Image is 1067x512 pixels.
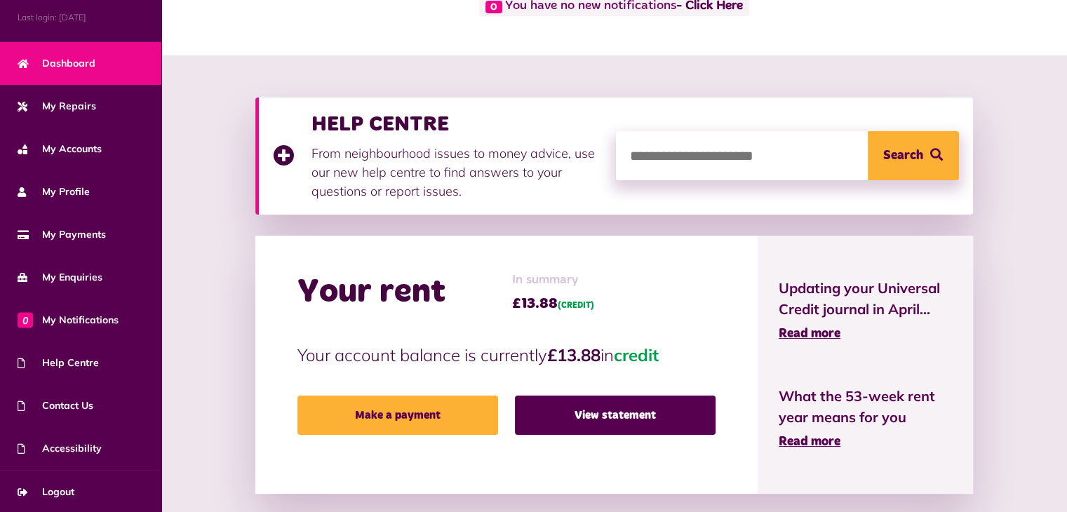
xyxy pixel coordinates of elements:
span: My Accounts [18,142,102,156]
span: credit [614,344,659,365]
span: 0 [485,1,502,13]
a: View statement [515,396,716,435]
span: Help Centre [18,356,99,370]
span: 0 [18,312,33,328]
h3: HELP CENTRE [311,112,602,137]
a: Updating your Universal Credit journal in April... Read more [779,278,952,344]
span: My Enquiries [18,270,102,285]
p: From neighbourhood issues to money advice, use our new help centre to find answers to your questi... [311,144,602,201]
span: What the 53-week rent year means for you [779,386,952,428]
span: Dashboard [18,56,95,71]
span: (CREDIT) [558,302,594,310]
span: Last login: [DATE] [18,11,144,24]
span: Logout [18,485,74,499]
span: My Repairs [18,99,96,114]
button: Search [868,131,959,180]
h2: Your rent [297,272,445,313]
span: Updating your Universal Credit journal in April... [779,278,952,320]
span: My Payments [18,227,106,242]
span: My Profile [18,184,90,199]
span: Accessibility [18,441,102,456]
strong: £13.88 [547,344,600,365]
span: My Notifications [18,313,119,328]
span: Read more [779,436,840,448]
span: Search [883,131,923,180]
a: Make a payment [297,396,498,435]
p: Your account balance is currently in [297,342,716,368]
span: £13.88 [512,293,594,314]
span: Read more [779,328,840,340]
span: In summary [512,271,594,290]
span: Contact Us [18,398,93,413]
a: What the 53-week rent year means for you Read more [779,386,952,452]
